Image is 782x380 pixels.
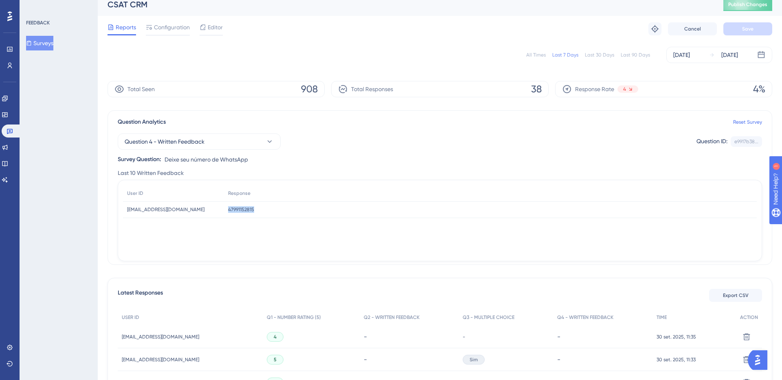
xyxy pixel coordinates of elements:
span: Q3 - MULTIPLE CHOICE [463,314,514,321]
span: Reports [116,22,136,32]
span: 30 set. 2025, 11:33 [657,356,696,363]
div: - [557,333,648,341]
a: Reset Survey [733,119,762,125]
button: Cancel [668,22,717,35]
iframe: UserGuiding AI Assistant Launcher [748,348,772,372]
span: Configuration [154,22,190,32]
span: Response Rate [575,84,614,94]
div: FEEDBACK [26,20,50,26]
button: Export CSV [709,289,762,302]
span: Latest Responses [118,288,163,303]
span: - [463,334,465,340]
div: All Times [526,52,546,58]
span: 4% [753,83,765,96]
div: Survey Question: [118,155,161,164]
span: [EMAIL_ADDRESS][DOMAIN_NAME] [122,334,199,340]
span: Save [742,26,753,32]
span: Cancel [684,26,701,32]
span: Q2 - WRITTEN FEEDBACK [364,314,420,321]
span: Last 10 Written Feedback [118,168,184,178]
span: 4 [274,334,277,340]
div: - [557,356,648,363]
div: 1 [57,4,59,11]
div: - [364,333,455,341]
span: Need Help? [19,2,51,12]
span: [EMAIL_ADDRESS][DOMAIN_NAME] [122,356,199,363]
div: e9917b38... [734,138,758,145]
div: [DATE] [673,50,690,60]
span: 4 [623,86,626,92]
span: USER ID [122,314,139,321]
div: [DATE] [721,50,738,60]
span: Q4 - WRITTEN FEEDBACK [557,314,613,321]
span: 38 [531,83,542,96]
span: Export CSV [723,292,749,299]
span: User ID [127,190,143,197]
span: Question Analytics [118,117,166,127]
span: Deixe seu número de WhatsApp [165,155,248,164]
span: Total Responses [351,84,393,94]
button: Surveys [26,36,53,50]
span: Response [228,190,250,197]
button: Save [723,22,772,35]
div: - [364,356,455,363]
span: 5 [274,356,277,363]
div: Question ID: [696,136,727,147]
span: TIME [657,314,667,321]
span: ACTION [740,314,758,321]
div: Last 90 Days [621,52,650,58]
span: Editor [208,22,223,32]
span: 47991152815 [228,206,254,213]
div: Last 7 Days [552,52,578,58]
div: Last 30 Days [585,52,614,58]
span: 908 [301,83,318,96]
span: [EMAIL_ADDRESS][DOMAIN_NAME] [127,206,204,213]
span: Question 4 - Written Feedback [125,137,204,146]
button: Question 4 - Written Feedback [118,133,281,150]
span: Sim [470,356,478,363]
span: Total Seen [127,84,155,94]
span: Q1 - NUMBER RATING (5) [267,314,321,321]
span: 30 set. 2025, 11:35 [657,334,696,340]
